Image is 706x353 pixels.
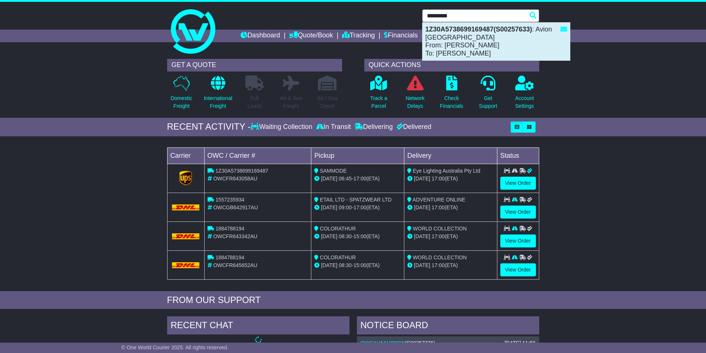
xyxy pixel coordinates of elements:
a: View Order [500,263,536,276]
span: COLORATHUR [320,254,356,260]
p: Check Financials [440,94,463,110]
span: 17:00 [354,204,367,210]
span: 08:30 [339,233,352,239]
p: Network Delays [405,94,424,110]
span: 1Z30A5738699169487 [215,168,268,174]
span: 1557235934 [215,197,244,203]
div: NOTICE BOARD [357,316,539,336]
span: ETAIL LTD - SPATZWEAR LTD [320,197,391,203]
div: - (ETA) [314,204,401,212]
p: Air & Sea Freight [280,94,302,110]
img: DHL.png [172,233,200,239]
span: 17:00 [432,204,445,210]
span: [DATE] [414,176,430,182]
td: Status [497,147,539,164]
a: Dashboard [241,30,280,42]
a: Quote/Book [289,30,333,42]
a: NetworkDelays [405,75,425,114]
p: Account Settings [515,94,534,110]
a: Tracking [342,30,375,42]
img: DHL.png [172,204,200,210]
div: (ETA) [407,262,494,269]
div: RECENT ACTIVITY - [167,121,251,132]
span: 1884788194 [215,254,244,260]
a: Track aParcel [370,75,388,114]
div: Delivered [395,123,431,131]
span: S00257376 [407,340,434,346]
a: DomesticFreight [170,75,192,114]
span: COLORATHUR [320,226,356,232]
div: (ETA) [407,233,494,240]
span: WORLD COLLECTION [413,254,467,260]
span: © One World Courier 2025. All rights reserved. [122,344,229,350]
span: 17:00 [432,233,445,239]
div: : Avion [GEOGRAPHIC_DATA] From: [PERSON_NAME] To: [PERSON_NAME] [422,23,570,60]
span: 09:00 [339,204,352,210]
span: 15:00 [354,233,367,239]
div: - (ETA) [314,175,401,183]
p: Full Loads [245,94,264,110]
p: Get Support [479,94,497,110]
div: (ETA) [407,175,494,183]
p: Air / Sea Depot [318,94,338,110]
strong: 1Z30A5738699169487(S00257633) [425,26,532,33]
td: Pickup [311,147,404,164]
img: GetCarrierServiceLogo [179,171,192,186]
a: View Order [500,177,536,190]
span: 17:00 [432,176,445,182]
span: [DATE] [321,262,337,268]
div: ( ) [361,340,536,346]
div: Delivering [353,123,395,131]
div: RECENT CHAT [167,316,349,336]
td: Delivery [404,147,497,164]
span: [DATE] [414,233,430,239]
span: [DATE] [321,204,337,210]
span: 17:00 [432,262,445,268]
span: OWCGB642917AU [213,204,258,210]
span: 06:45 [339,176,352,182]
td: Carrier [167,147,204,164]
span: Eye Lighting Australia Pty Ltd [413,168,480,174]
span: ADVENTURE ONLINE [412,197,465,203]
img: DHL.png [172,262,200,268]
div: In Transit [314,123,353,131]
span: [DATE] [321,176,337,182]
span: WORLD COLLECTION [413,226,467,232]
div: QUICK ACTIONS [364,59,539,71]
span: OWCFR643058AU [213,176,257,182]
p: Track a Parcel [370,94,387,110]
a: AccountSettings [515,75,534,114]
div: Waiting Collection [251,123,314,131]
a: GetSupport [478,75,497,114]
div: [DATE] 11:50 [504,340,535,346]
div: FROM OUR SUPPORT [167,295,539,306]
a: InternationalFreight [203,75,233,114]
div: - (ETA) [314,262,401,269]
span: 1884788194 [215,226,244,232]
p: Domestic Freight [170,94,192,110]
a: View Order [500,206,536,219]
p: International Freight [204,94,232,110]
span: SAMMODE [320,168,347,174]
a: Financials [384,30,418,42]
span: [DATE] [414,262,430,268]
span: [DATE] [414,204,430,210]
span: OWCFR643342AU [213,233,257,239]
td: OWC / Carrier # [204,147,311,164]
span: OWCFR645652AU [213,262,257,268]
div: GET A QUOTE [167,59,342,71]
span: 08:30 [339,262,352,268]
div: - (ETA) [314,233,401,240]
a: CheckFinancials [440,75,464,114]
div: (ETA) [407,204,494,212]
span: [DATE] [321,233,337,239]
span: 17:00 [354,176,367,182]
a: OWCAU641208CN [361,340,405,346]
span: 15:00 [354,262,367,268]
a: View Order [500,234,536,247]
